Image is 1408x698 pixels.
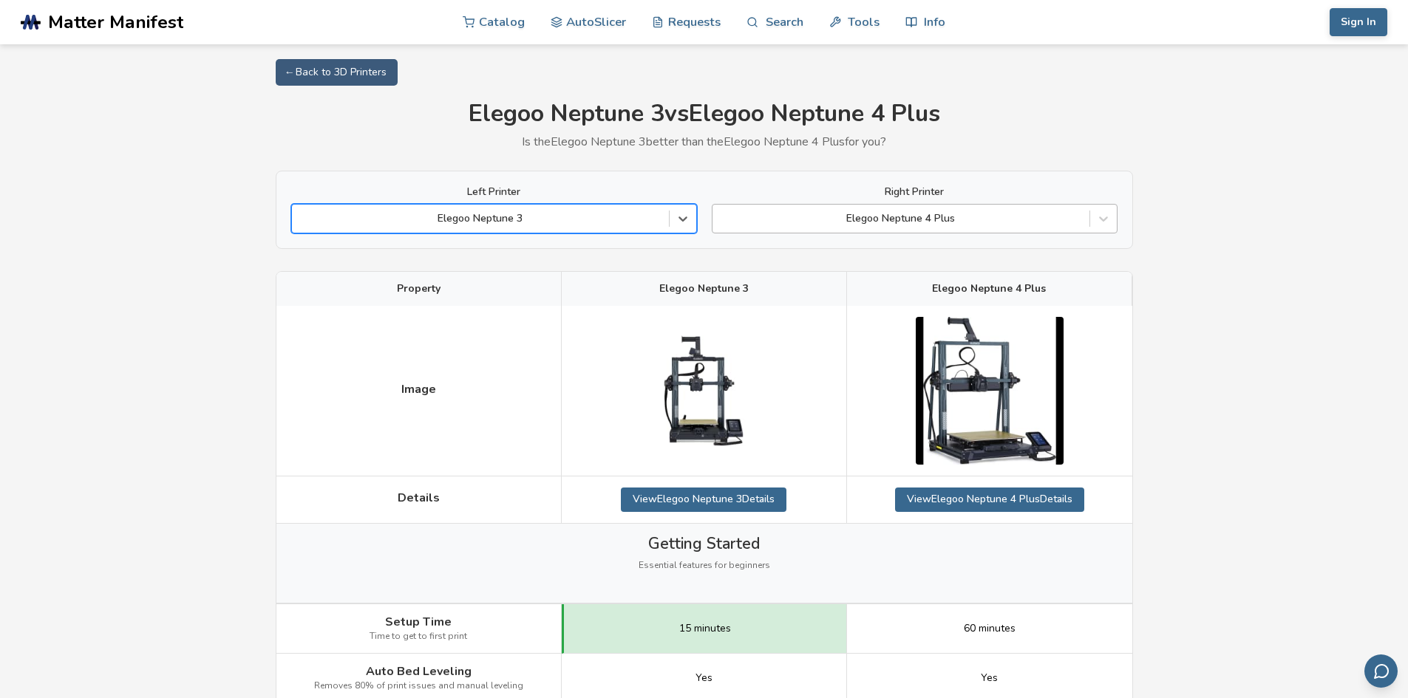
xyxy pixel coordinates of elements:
input: Elegoo Neptune 4 Plus [720,213,723,225]
label: Right Printer [712,186,1118,198]
span: 60 minutes [964,623,1016,634]
button: Sign In [1330,8,1387,36]
span: Removes 80% of print issues and manual leveling [314,681,523,691]
img: Elegoo Neptune 4 Plus [916,317,1064,465]
span: Yes [981,672,998,684]
span: Matter Manifest [48,12,183,32]
span: Details [398,491,440,504]
span: Essential features for beginners [639,561,770,571]
span: Image [401,383,436,396]
span: Auto Bed Leveling [366,665,472,678]
a: ViewElegoo Neptune 3Details [621,487,786,511]
h1: Elegoo Neptune 3 vs Elegoo Neptune 4 Plus [276,100,1133,128]
a: ViewElegoo Neptune 4 PlusDetails [895,487,1084,511]
img: Elegoo Neptune 3 [630,335,778,446]
p: Is the Elegoo Neptune 3 better than the Elegoo Neptune 4 Plus for you? [276,135,1133,148]
span: Elegoo Neptune 4 Plus [932,283,1046,295]
button: Send feedback via email [1364,654,1398,688]
span: Time to get to first print [370,632,467,642]
span: 15 minutes [679,623,731,634]
span: Getting Started [648,535,760,552]
span: Yes [696,672,712,684]
span: Setup Time [385,615,452,629]
span: Property [397,283,441,295]
a: ← Back to 3D Printers [276,59,398,86]
label: Left Printer [291,186,697,198]
span: Elegoo Neptune 3 [659,283,749,295]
